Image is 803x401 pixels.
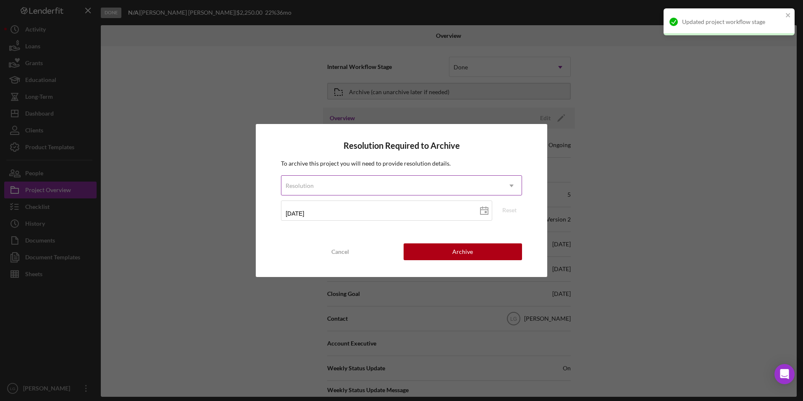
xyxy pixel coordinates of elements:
div: Reset [502,204,517,216]
button: close [785,12,791,20]
p: To archive this project you will need to provide resolution details. [281,159,522,168]
div: Updated project workflow stage [682,18,783,25]
div: Archive [452,243,473,260]
button: Reset [497,204,522,216]
h4: Resolution Required to Archive [281,141,522,150]
div: Open Intercom Messenger [774,364,795,384]
button: Archive [404,243,522,260]
button: Cancel [281,243,399,260]
div: Resolution [286,182,314,189]
div: Cancel [331,243,349,260]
